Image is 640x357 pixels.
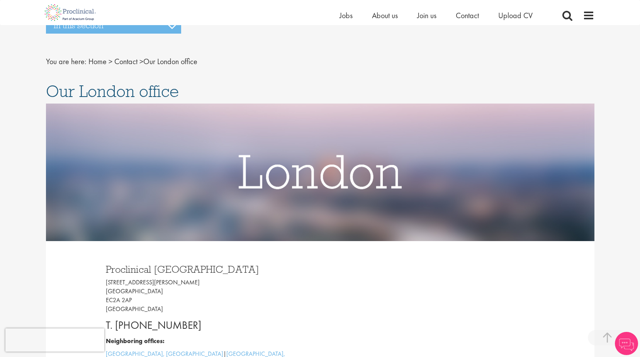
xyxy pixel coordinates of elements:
p: T. [PHONE_NUMBER] [106,318,314,333]
span: Our London office [88,56,197,66]
img: Chatbot [615,332,638,355]
span: > [139,56,143,66]
span: > [109,56,112,66]
iframe: reCAPTCHA [5,328,104,352]
a: About us [372,10,398,20]
a: Contact [456,10,479,20]
a: Upload CV [498,10,533,20]
a: Join us [417,10,436,20]
a: breadcrumb link to Home [88,56,107,66]
span: Our London office [46,81,179,102]
h3: Proclinical [GEOGRAPHIC_DATA] [106,264,314,274]
a: breadcrumb link to Contact [114,56,138,66]
a: Jobs [340,10,353,20]
p: [STREET_ADDRESS][PERSON_NAME] [GEOGRAPHIC_DATA] EC2A 2AP [GEOGRAPHIC_DATA] [106,278,314,313]
h3: In this section [46,17,181,34]
b: Neighboring offices: [106,337,165,345]
span: You are here: [46,56,87,66]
